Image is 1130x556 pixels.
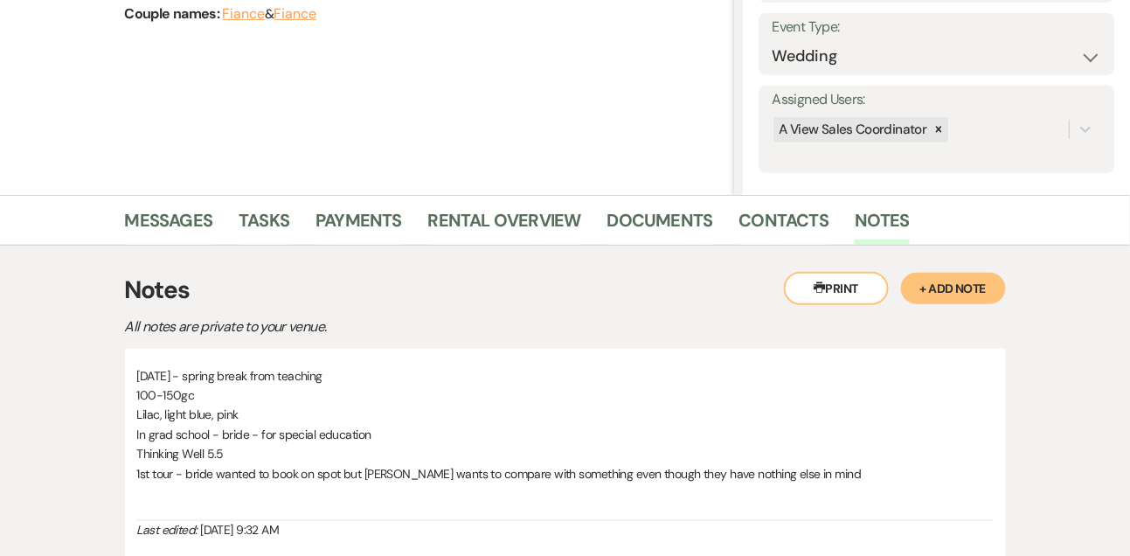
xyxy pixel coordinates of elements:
[125,272,1006,309] h3: Notes
[855,206,910,245] a: Notes
[125,206,213,245] a: Messages
[772,15,1101,40] label: Event Type:
[137,466,862,482] span: 1st tour - bride wanted to book on spot but [PERSON_NAME] wants to compare with something even th...
[223,5,316,23] span: &
[137,521,994,539] div: [DATE] 9:32 AM
[137,387,195,403] span: 100-150gc
[137,427,371,442] span: In grad school - bride - for special education
[223,7,266,21] button: Fiance
[772,87,1101,113] label: Assigned Users:
[125,316,737,338] p: All notes are private to your venue.
[137,368,322,384] span: [DATE] - spring break from teaching
[137,446,224,462] span: Thinking Well 5.5
[607,206,713,245] a: Documents
[773,117,929,142] div: A View Sales Coordinator
[739,206,829,245] a: Contacts
[137,407,239,422] span: Lilac, light blue, pink
[901,273,1006,304] button: + Add Note
[315,206,402,245] a: Payments
[137,522,198,538] i: Last edited:
[125,4,223,23] span: Couple names:
[784,272,889,305] button: Print
[239,206,289,245] a: Tasks
[274,7,316,21] button: Fiance
[428,206,581,245] a: Rental Overview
